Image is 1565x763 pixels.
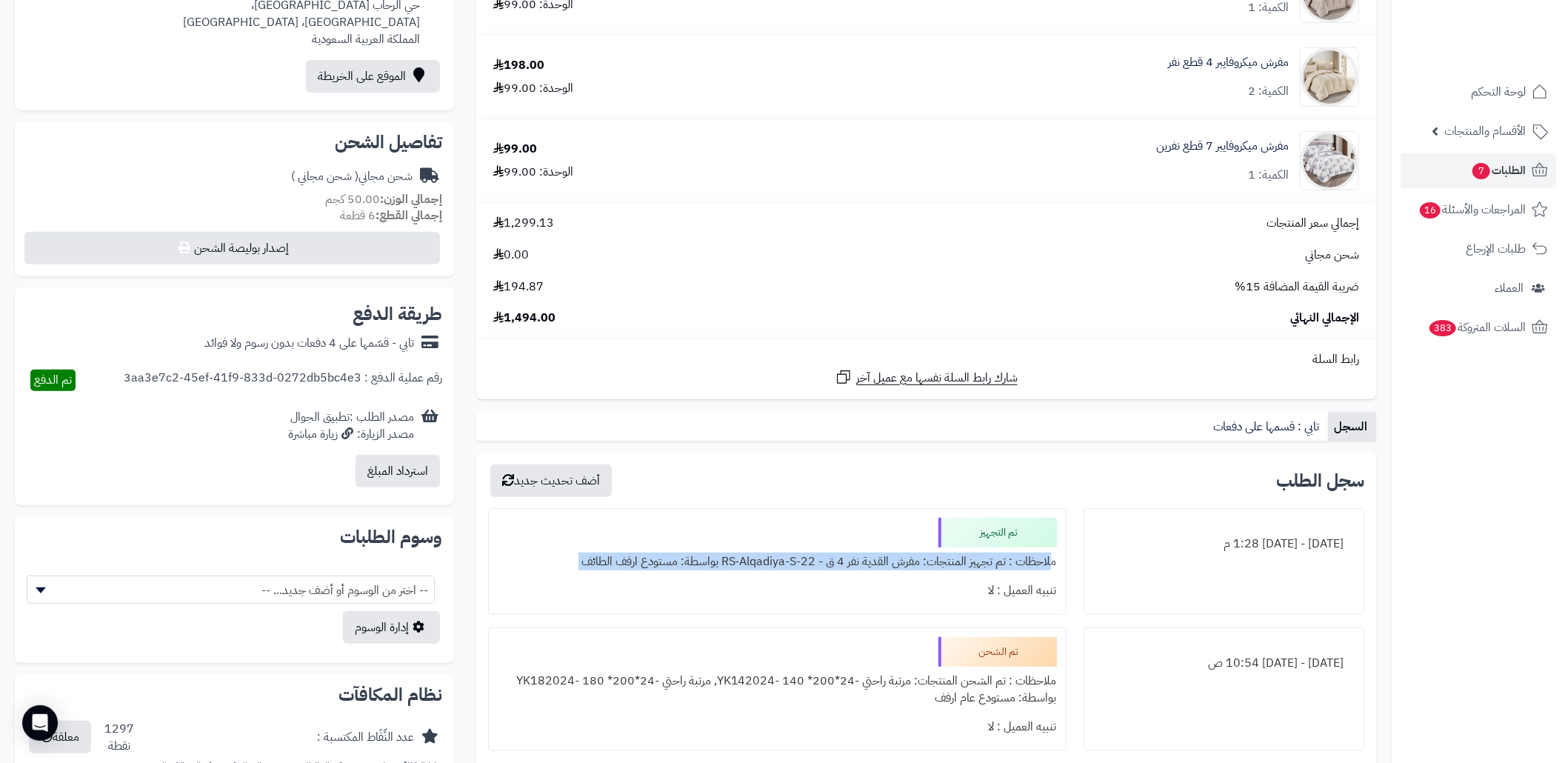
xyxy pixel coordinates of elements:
button: معلقة [29,721,91,753]
div: مصدر الطلب :تطبيق الجوال [288,409,414,443]
div: تنبيه العميل : لا [498,713,1057,742]
div: 1297 [104,721,134,755]
a: مفرش ميكروفايبر 4 قطع نفر [1168,54,1289,71]
div: تم التجهيز [938,518,1057,547]
a: السجل [1328,412,1376,442]
div: [DATE] - [DATE] 10:54 ص [1093,649,1355,678]
div: [DATE] - [DATE] 1:28 م [1093,530,1355,559]
button: استرداد المبلغ [356,455,440,487]
a: الطلبات7 [1401,153,1556,188]
div: رابط السلة [482,351,1370,368]
a: الموقع على الخريطة [306,60,440,93]
a: المراجعات والأسئلة16 [1401,192,1556,227]
strong: إجمالي الوزن: [380,190,442,208]
span: 1,299.13 [493,215,554,232]
span: ضريبة القيمة المضافة 15% [1235,279,1359,296]
h2: نظام المكافآت [27,686,442,704]
a: السلات المتروكة383 [1401,310,1556,345]
small: 6 قطعة [340,207,442,224]
div: مصدر الزيارة: زيارة مباشرة [288,426,414,443]
a: مفرش ميكروفايبر 7 قطع نفرين [1156,138,1289,155]
div: ملاحظات : تم تجهيز المنتجات: مفرش القدية نفر 4 ق - RS-Alqadiya-S-22 بواسطة: مستودع ارفف الطائف [498,547,1057,576]
span: 16 [1420,202,1441,219]
div: 198.00 [493,57,544,74]
div: شحن مجاني [291,168,413,185]
span: لوحة التحكم [1471,81,1526,102]
div: تابي - قسّمها على 4 دفعات بدون رسوم ولا فوائد [204,335,414,352]
span: طلبات الإرجاع [1466,239,1526,259]
span: -- اختر من الوسوم أو أضف جديد... -- [27,576,435,604]
div: تنبيه العميل : لا [498,576,1057,605]
a: شارك رابط السلة نفسها مع عميل آخر [835,368,1018,387]
span: 383 [1429,320,1456,336]
span: إجمالي سعر المنتجات [1267,215,1359,232]
div: ملاحظات : تم الشحن المنتجات: مرتبة راحتي -24*200* 140 -YK142024, مرتبة راحتي -24*200* 180 -YK1820... [498,667,1057,713]
div: رقم عملية الدفع : 3aa3e7c2-45ef-41f9-833d-0272db5bc4e3 [124,370,442,391]
div: الوحدة: 99.00 [493,80,573,97]
span: الإجمالي النهائي [1290,310,1359,327]
div: نقطة [104,738,134,755]
strong: إجمالي القطع: [376,207,442,224]
span: 194.87 [493,279,544,296]
span: تم الدفع [34,371,72,389]
h2: تفاصيل الشحن [27,133,442,151]
div: 99.00 [493,141,537,158]
span: -- اختر من الوسوم أو أضف جديد... -- [27,576,434,604]
span: الطلبات [1471,160,1526,181]
div: الوحدة: 99.00 [493,164,573,181]
h3: سجل الطلب [1276,472,1364,490]
div: الكمية: 2 [1248,83,1289,100]
div: Open Intercom Messenger [22,705,58,741]
h2: طريقة الدفع [353,305,442,323]
a: إدارة الوسوم [343,611,440,644]
span: المراجعات والأسئلة [1418,199,1526,220]
a: العملاء [1401,270,1556,306]
small: 50.00 كجم [325,190,442,208]
h2: وسوم الطلبات [27,528,442,546]
span: 7 [1472,163,1490,179]
button: إصدار بوليصة الشحن [24,232,440,264]
span: شحن مجاني [1305,247,1359,264]
span: شارك رابط السلة نفسها مع عميل آخر [856,370,1018,387]
span: العملاء [1495,278,1524,299]
a: تابي : قسمها على دفعات [1207,412,1328,442]
span: الأقسام والمنتجات [1444,121,1526,141]
div: الكمية: 1 [1248,167,1289,184]
img: 1752907903-1-90x90.jpg [1301,131,1358,190]
img: 1748262575-1-90x90.jpg [1301,47,1358,107]
span: ( شحن مجاني ) [291,167,358,185]
a: لوحة التحكم [1401,74,1556,110]
div: عدد النِّقَاط المكتسبة : [317,729,414,746]
span: 1,494.00 [493,310,555,327]
button: أضف تحديث جديد [490,464,612,497]
span: 0.00 [493,247,529,264]
div: تم الشحن [938,637,1057,667]
span: السلات المتروكة [1428,317,1526,338]
a: طلبات الإرجاع [1401,231,1556,267]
